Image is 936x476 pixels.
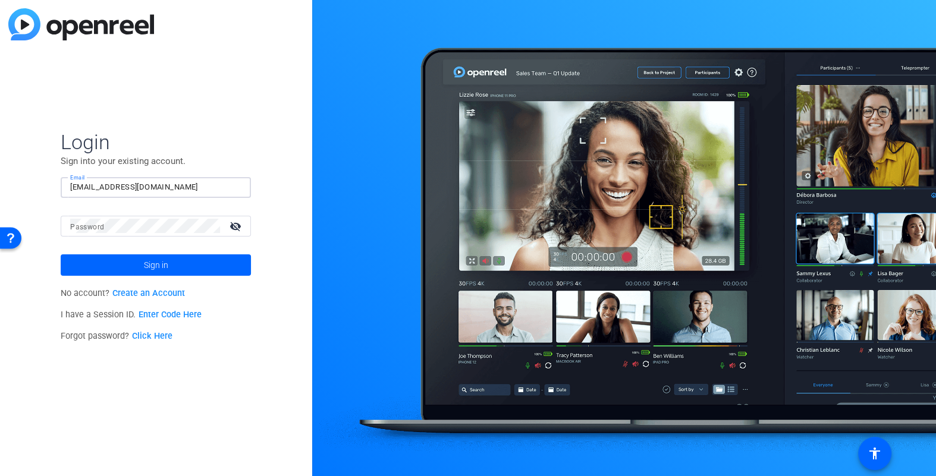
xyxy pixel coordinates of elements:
[222,217,251,235] mat-icon: visibility_off
[8,8,154,40] img: blue-gradient.svg
[70,180,241,194] input: Enter Email Address
[61,288,185,298] span: No account?
[144,250,168,280] span: Sign in
[61,155,251,168] p: Sign into your existing account.
[70,223,104,231] mat-label: Password
[61,310,202,320] span: I have a Session ID.
[61,254,251,276] button: Sign in
[132,331,172,341] a: Click Here
[112,288,185,298] a: Create an Account
[70,174,85,181] mat-label: Email
[61,130,251,155] span: Login
[868,446,882,461] mat-icon: accessibility
[139,310,202,320] a: Enter Code Here
[61,331,172,341] span: Forgot password?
